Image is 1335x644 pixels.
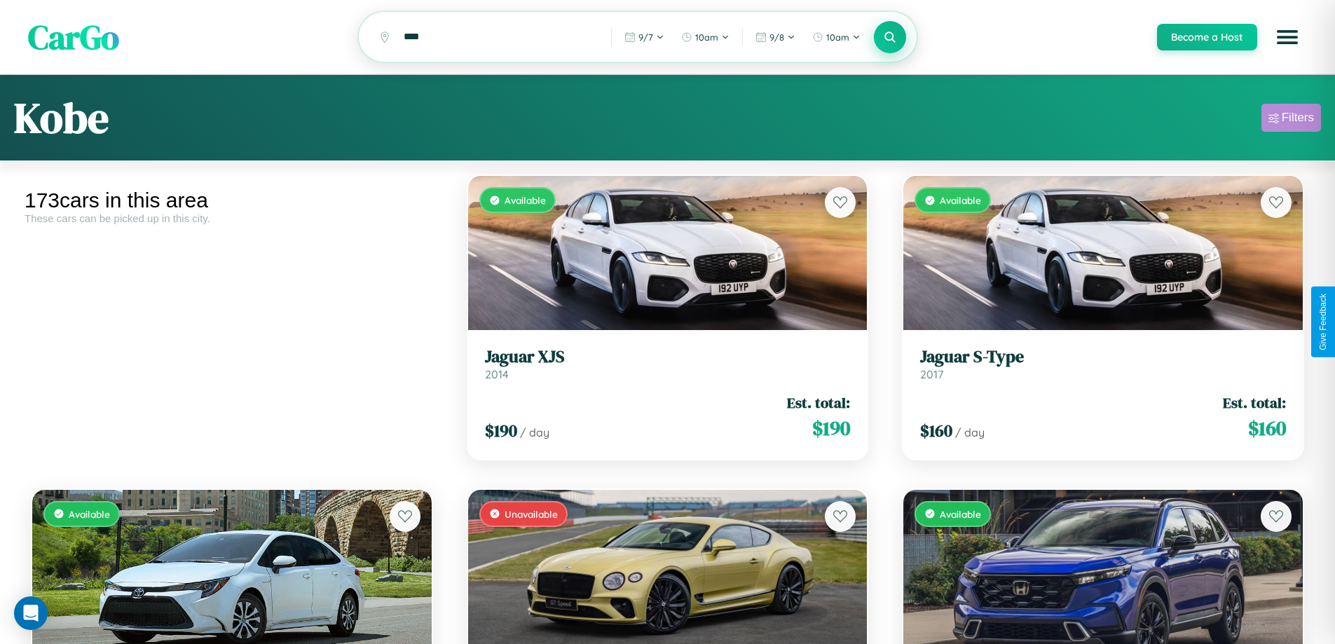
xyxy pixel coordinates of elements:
span: 2017 [920,367,943,381]
span: / day [955,425,985,439]
div: 173 cars in this area [25,189,439,212]
span: Available [69,508,110,520]
div: These cars can be picked up in this city. [25,212,439,224]
button: 10am [805,26,868,48]
span: $ 190 [812,414,850,442]
a: Jaguar S-Type2017 [920,347,1286,381]
span: CarGo [28,14,119,60]
h3: Jaguar XJS [485,347,851,367]
div: Open Intercom Messenger [14,596,48,630]
span: $ 160 [1248,414,1286,442]
span: $ 190 [485,419,517,442]
span: 9 / 7 [638,32,653,43]
button: Open menu [1268,18,1307,57]
span: $ 160 [920,419,952,442]
div: Filters [1282,111,1314,125]
a: Jaguar XJS2014 [485,347,851,381]
span: Available [940,194,981,206]
span: Available [505,194,546,206]
span: Available [940,508,981,520]
button: Become a Host [1157,24,1257,50]
span: Est. total: [787,392,850,413]
span: 9 / 8 [769,32,784,43]
span: 2014 [485,367,509,381]
button: Filters [1261,104,1321,132]
span: 10am [826,32,849,43]
span: Est. total: [1223,392,1286,413]
span: / day [520,425,549,439]
h1: Kobe [14,89,109,146]
button: 10am [674,26,737,48]
button: 9/8 [748,26,802,48]
button: 9/7 [617,26,671,48]
div: Give Feedback [1318,294,1328,350]
h3: Jaguar S-Type [920,347,1286,367]
span: 10am [695,32,718,43]
span: Unavailable [505,508,558,520]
